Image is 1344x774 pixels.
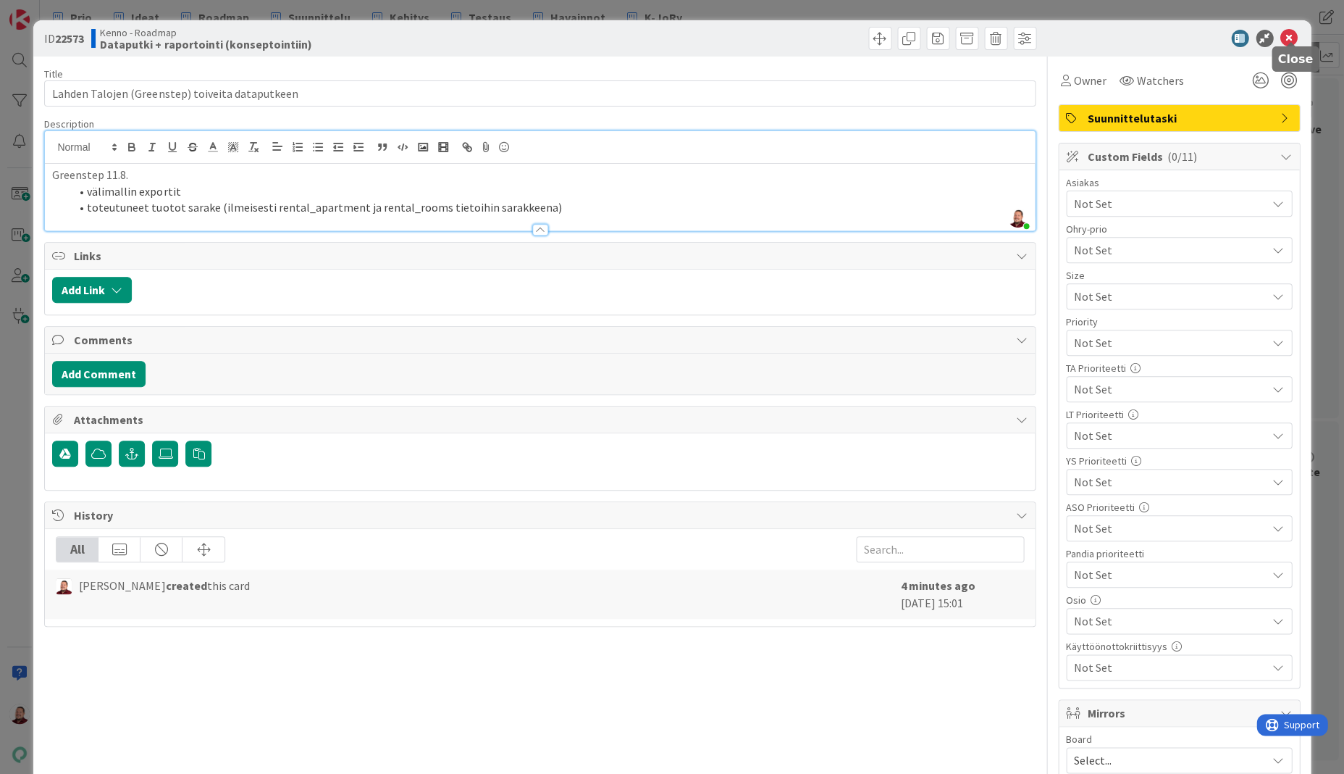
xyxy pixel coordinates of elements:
b: 22573 [55,31,84,46]
span: Not Set [1074,425,1259,446]
span: [PERSON_NAME] this card [79,577,249,594]
p: Greenstep 11.8. [52,167,1027,183]
span: Not Set [1074,565,1259,585]
div: LT Prioriteetti [1066,409,1292,420]
span: Not Set [1074,240,1259,260]
span: Board [1066,734,1092,744]
div: Osio [1066,595,1292,605]
span: ID [44,30,84,47]
span: Comments [74,331,1008,349]
span: Not Set [1074,472,1259,492]
div: Ohry-prio [1066,224,1292,234]
span: Watchers [1137,72,1184,89]
span: Not Set [1074,379,1259,399]
b: 4 minutes ago [901,578,975,593]
span: Not Set [1074,612,1267,630]
span: Not Set [1074,195,1267,212]
span: Select... [1074,750,1259,770]
span: Custom Fields [1088,148,1273,165]
input: type card name here... [44,80,1035,107]
span: Not Set [1074,659,1267,676]
button: Add Comment [52,361,146,387]
div: Asiakas [1066,178,1292,188]
div: ASO Prioriteetti [1066,502,1292,512]
span: Links [74,247,1008,265]
li: toteutuneet tuotot sarake (ilmeisesti rental_apartment ja rental_rooms tietoihin sarakkeena) [70,199,1027,216]
span: Not Set [1074,518,1259,538]
b: created [165,578,206,593]
span: Not Set [1074,333,1259,353]
span: ( 0/11 ) [1167,149,1197,164]
img: JS [56,578,72,594]
div: YS Prioriteetti [1066,456,1292,466]
span: Not Set [1074,286,1259,307]
input: Search... [856,536,1024,562]
h5: Close [1277,52,1313,66]
span: Mirrors [1088,704,1273,722]
b: Dataputki + raportointi (konseptointiin) [100,38,311,50]
span: Support [28,2,63,20]
div: TA Prioriteetti [1066,363,1292,373]
div: Size [1066,270,1292,280]
span: Owner [1074,72,1106,89]
div: [DATE] 15:01 [901,577,1024,612]
span: History [74,507,1008,524]
span: Attachments [74,411,1008,428]
button: Add Link [52,277,132,303]
span: Kenno - Roadmap [100,27,311,38]
span: Suunnittelutaski [1088,109,1273,127]
div: Priority [1066,317,1292,327]
div: All [56,537,98,562]
label: Title [44,67,63,80]
span: Description [44,117,94,130]
li: välimallin exportit [70,183,1027,200]
div: Käyttöönottokriittisyys [1066,641,1292,652]
div: Pandia prioriteetti [1066,549,1292,559]
img: 8MARACyCzyDdOogtKbuhiGEOiMLTYxQp.jpg [1007,207,1028,228]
